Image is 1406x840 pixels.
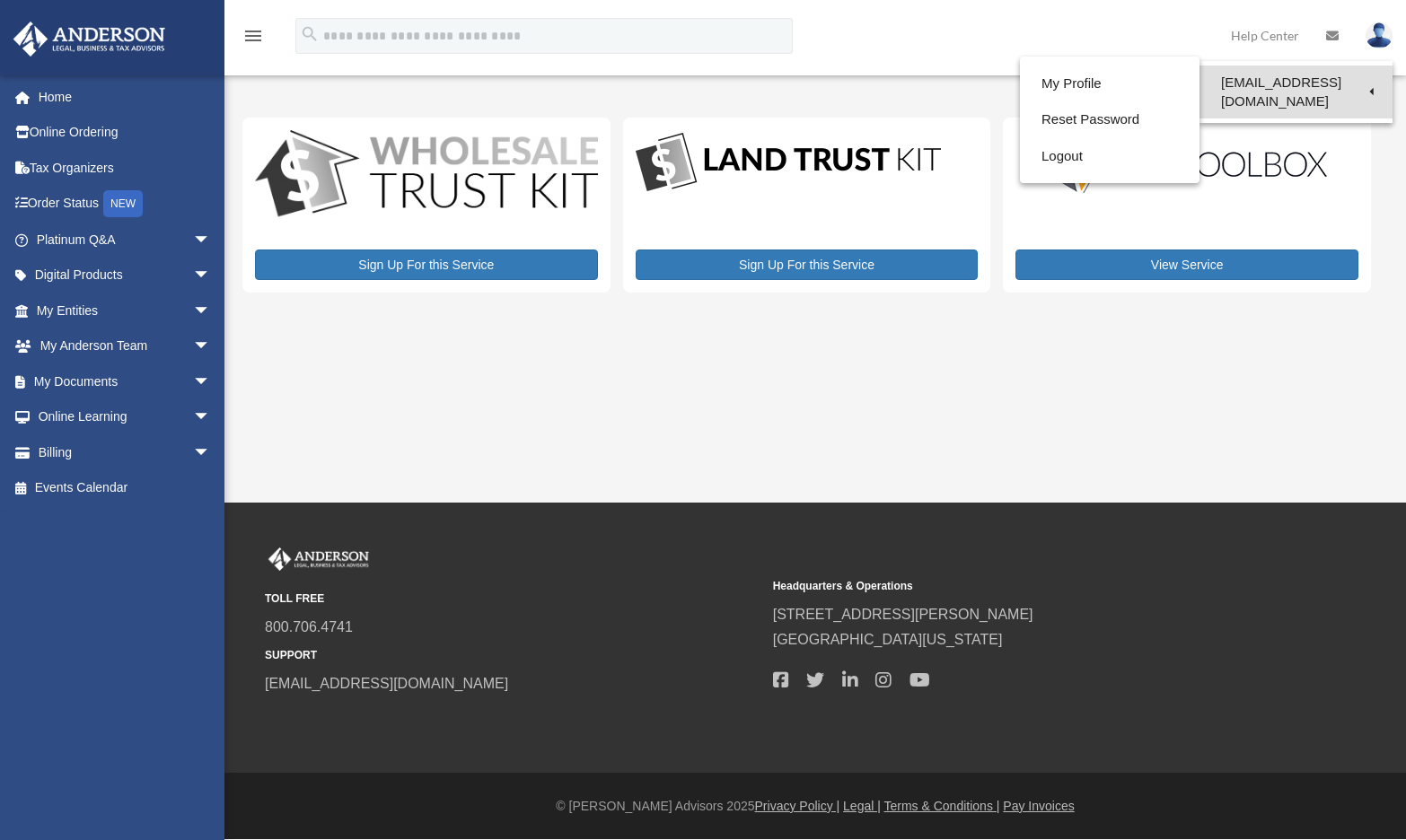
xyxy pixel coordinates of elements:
[13,328,238,364] a: My Anderson Teamarrow_drop_down
[13,399,238,435] a: Online Learningarrow_drop_down
[193,434,229,471] span: arrow_drop_down
[13,186,238,223] a: Order StatusNEW
[755,799,840,813] a: Privacy Policy |
[242,25,264,47] i: menu
[1020,66,1199,102] a: My Profile
[773,577,1269,596] small: Headquarters & Operations
[103,190,143,217] div: NEW
[13,79,238,115] a: Home
[773,607,1033,622] a: [STREET_ADDRESS][PERSON_NAME]
[193,258,229,294] span: arrow_drop_down
[773,632,1003,647] a: [GEOGRAPHIC_DATA][US_STATE]
[13,434,238,470] a: Billingarrow_drop_down
[884,799,1000,813] a: Terms & Conditions |
[193,363,229,400] span: arrow_drop_down
[1020,138,1199,175] a: Logout
[1199,66,1393,118] a: [EMAIL_ADDRESS][DOMAIN_NAME]
[193,328,229,365] span: arrow_drop_down
[265,619,353,634] a: 800.706.4741
[1020,101,1199,138] a: Reset Password
[255,130,598,221] img: WS-Trust-Kit-lgo-1.jpg
[1003,799,1074,813] a: Pay Invoices
[265,676,508,691] a: [EMAIL_ADDRESS][DOMAIN_NAME]
[636,130,941,196] img: LandTrust_lgo-1.jpg
[1015,249,1358,280] a: View Service
[242,31,264,47] a: menu
[1366,22,1393,48] img: User Pic
[13,115,238,151] a: Online Ordering
[255,249,598,280] a: Sign Up For this Service
[265,646,760,665] small: SUPPORT
[265,547,373,571] img: Anderson Advisors Platinum Portal
[13,150,238,186] a: Tax Organizers
[13,222,238,258] a: Platinum Q&Aarrow_drop_down
[193,399,229,436] span: arrow_drop_down
[300,24,320,44] i: search
[265,590,760,608] small: TOLL FREE
[13,293,238,328] a: My Entitiesarrow_drop_down
[193,222,229,258] span: arrow_drop_down
[13,258,229,293] a: Digital Productsarrow_drop_down
[224,795,1406,818] div: © [PERSON_NAME] Advisors 2025
[636,249,979,280] a: Sign Up For this Service
[13,470,238,506] a: Events Calendar
[13,363,238,399] a: My Documentsarrow_drop_down
[193,293,229,329] span: arrow_drop_down
[843,799,881,813] a: Legal |
[8,22,171,57] img: Anderson Advisors Platinum Portal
